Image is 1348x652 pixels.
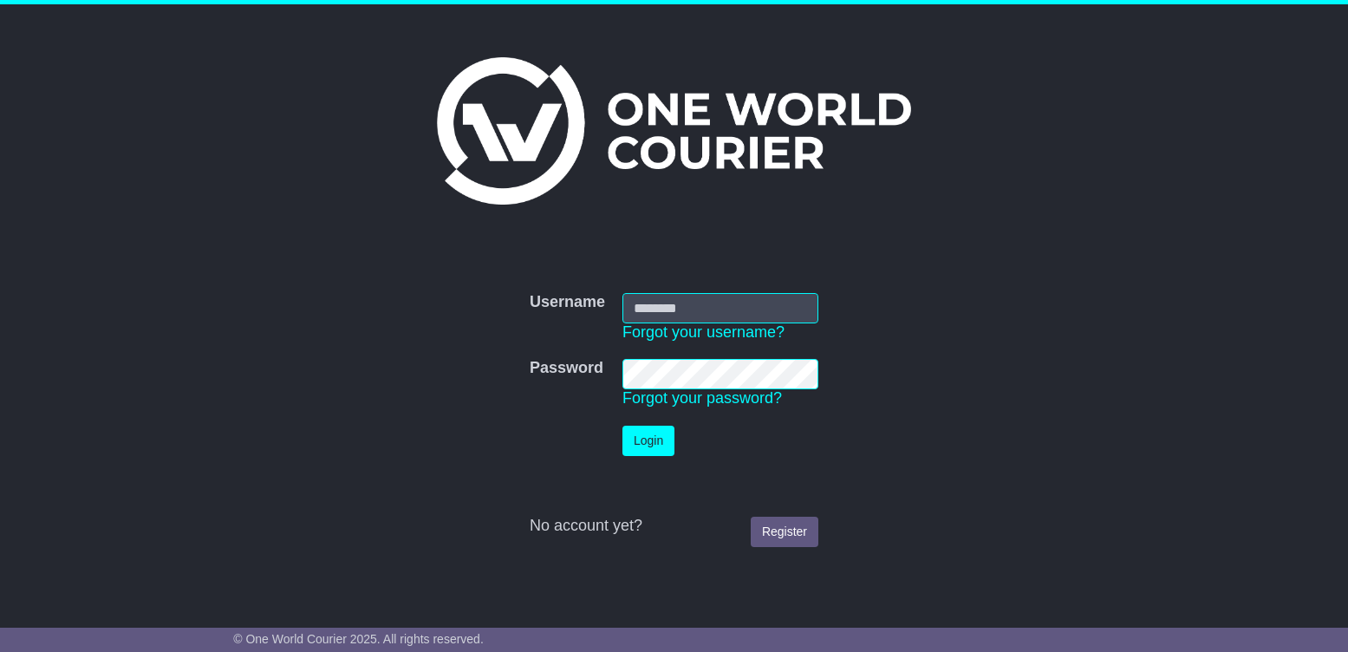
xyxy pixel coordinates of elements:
[233,632,484,646] span: © One World Courier 2025. All rights reserved.
[530,517,818,536] div: No account yet?
[622,323,785,341] a: Forgot your username?
[437,57,910,205] img: One World
[530,359,603,378] label: Password
[530,293,605,312] label: Username
[622,426,674,456] button: Login
[751,517,818,547] a: Register
[622,389,782,407] a: Forgot your password?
